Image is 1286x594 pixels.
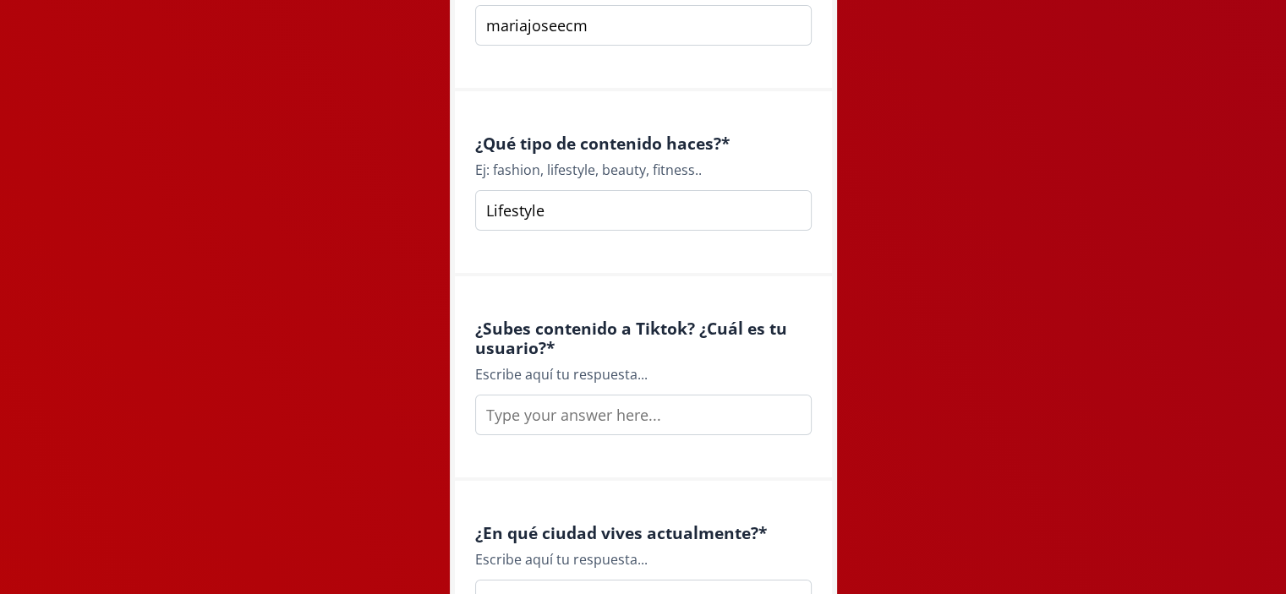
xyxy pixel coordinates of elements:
[475,364,812,384] div: Escribe aquí tu respuesta...
[475,549,812,569] div: Escribe aquí tu respuesta...
[475,319,812,357] h4: ¿Subes contenido a Tiktok? ¿Cuál es tu usuario? *
[475,160,812,180] div: Ej: fashion, lifestyle, beauty, fitness..
[475,190,812,231] input: Type your answer here...
[475,134,812,153] h4: ¿Qué tipo de contenido haces? *
[475,523,812,542] h4: ¿En qué ciudad vives actualmente? *
[475,395,812,435] input: Type your answer here...
[475,5,812,46] input: Type your answer here...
